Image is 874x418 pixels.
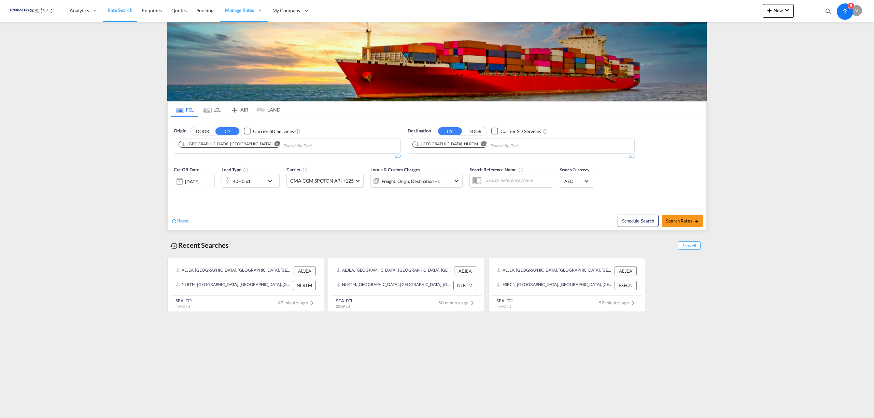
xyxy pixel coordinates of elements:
div: Help [836,5,851,17]
md-chips-wrap: Chips container. Use arrow keys to select chips. [178,139,351,152]
md-icon: Unchecked: Search for CY (Container Yard) services for all selected carriers.Checked : Search for... [295,129,300,134]
span: Quotes [171,8,186,13]
span: 52 minutes ago [599,300,637,305]
div: Press delete to remove this chip. [181,141,272,147]
md-icon: icon-airplane [230,106,239,111]
div: Jebel Ali, AEJEA [181,141,271,147]
button: Remove [270,141,280,148]
span: Reset [177,218,189,224]
span: Origin [174,128,186,134]
span: Manage Rates [225,7,254,14]
md-icon: icon-refresh [171,218,177,224]
img: c67187802a5a11ec94275b5db69a26e6.png [10,3,56,18]
md-tab-item: FCL [171,102,198,117]
div: AEJEA, Jebel Ali, United Arab Emirates, Middle East, Middle East [176,266,292,275]
input: Chips input. [490,141,555,152]
input: Search Reference Name [482,175,553,185]
md-icon: icon-information-outline [243,167,249,173]
span: 20GP x 1 [336,304,350,308]
div: NLRTM, Rotterdam, Netherlands, Western Europe, Europe [336,281,452,290]
span: Help [836,5,848,16]
span: 40HC x 1 [496,304,511,308]
div: NLRTM [453,281,476,290]
button: icon-plus 400-fgNewicon-chevron-down [763,4,794,18]
md-icon: icon-chevron-right [468,299,477,307]
span: Load Type [222,167,249,172]
span: Search Reference Name [469,167,524,172]
span: 50 minutes ago [438,300,477,305]
md-pagination-wrapper: Use the left and right arrow keys to navigate between tabs [171,102,280,117]
span: CMA CGM SPOTON API +125 [290,177,354,184]
md-datepicker: Select [174,188,179,197]
span: 40HC x 1 [175,304,190,308]
div: Rotterdam, NLRTM [415,141,478,147]
div: icon-refreshReset [171,217,189,225]
div: 40HC x1icon-chevron-down [222,174,280,188]
span: AED [564,178,583,184]
div: V [851,5,862,16]
md-checkbox: Checkbox No Ink [244,128,294,135]
div: 1/3 [174,154,401,159]
div: AEJEA, Jebel Ali, United Arab Emirates, Middle East, Middle East [336,266,452,275]
span: Carrier [286,167,308,172]
span: Show All [678,241,701,250]
div: AEJEA [454,266,476,275]
div: 1/3 [408,154,635,159]
div: [DATE] [174,174,215,188]
div: ESBCN, Barcelona, Spain, Southern Europe, Europe [497,281,613,290]
div: NLRTM [293,281,316,290]
div: Recent Searches [167,237,231,253]
span: Rate Search [108,7,132,13]
md-icon: icon-chevron-down [452,177,461,185]
md-tab-item: AIR [226,102,253,117]
md-icon: icon-chevron-right [629,299,637,307]
input: Chips input. [283,141,348,152]
span: Search Rates [666,218,699,224]
recent-search-card: AEJEA, [GEOGRAPHIC_DATA], [GEOGRAPHIC_DATA], [GEOGRAPHIC_DATA], [GEOGRAPHIC_DATA] AEJEANLRTM, [GE... [328,258,485,312]
button: CY [438,127,462,135]
span: My Company [272,7,300,14]
md-select: Select Currency: د.إ AEDUnited Arab Emirates Dirham [564,176,590,186]
span: New [765,8,791,13]
div: AEJEA [294,266,316,275]
md-icon: Your search will be saved by the below given name [518,167,524,173]
div: OriginDOOR CY Checkbox No InkUnchecked: Search for CY (Container Yard) services for all selected ... [168,117,706,230]
div: Freight Origin Destination Factory Stuffingicon-chevron-down [370,174,463,188]
md-icon: icon-chevron-right [308,299,316,307]
md-tab-item: LCL [198,102,226,117]
span: Destination [408,128,431,134]
div: SEA-FCL [336,298,353,304]
span: Bookings [196,8,215,13]
div: 40HC x1 [233,176,251,186]
span: Analytics [70,7,89,14]
div: SEA-FCL [496,298,514,304]
md-chips-wrap: Chips container. Use arrow keys to select chips. [411,139,558,152]
div: [DATE] [185,178,199,185]
div: AEJEA, Jebel Ali, United Arab Emirates, Middle East, Middle East [497,266,613,275]
md-tab-item: LAND [253,102,280,117]
div: SEA-FCL [175,298,193,304]
span: Locals & Custom Charges [370,167,420,172]
md-icon: The selected Trucker/Carrierwill be displayed in the rate results If the rates are from another f... [302,167,308,173]
button: Note: By default Schedule search will only considerorigin ports, destination ports and cut off da... [618,215,659,227]
md-icon: icon-chevron-down [266,177,278,185]
md-icon: icon-chevron-down [783,6,791,14]
md-icon: icon-arrow-right [694,219,699,224]
md-icon: icon-magnify [824,8,832,15]
div: ESBCN [615,281,637,290]
div: Press delete to remove this chip. [415,141,479,147]
div: icon-magnify [824,8,832,18]
md-icon: icon-backup-restore [170,242,178,250]
div: Freight Origin Destination Factory Stuffing [382,176,440,186]
recent-search-card: AEJEA, [GEOGRAPHIC_DATA], [GEOGRAPHIC_DATA], [GEOGRAPHIC_DATA], [GEOGRAPHIC_DATA] AEJEAESBCN, [GE... [488,258,645,312]
button: DOOR [191,127,214,135]
span: Cut Off Date [174,167,199,172]
md-checkbox: Checkbox No Ink [491,128,541,135]
recent-search-card: AEJEA, [GEOGRAPHIC_DATA], [GEOGRAPHIC_DATA], [GEOGRAPHIC_DATA], [GEOGRAPHIC_DATA] AEJEANLRTM, [GE... [167,258,324,312]
span: 49 minutes ago [278,300,316,305]
button: Search Ratesicon-arrow-right [662,215,703,227]
span: Search Currency [560,167,590,172]
div: AEJEA [615,266,637,275]
img: LCL+%26+FCL+BACKGROUND.png [167,22,707,101]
